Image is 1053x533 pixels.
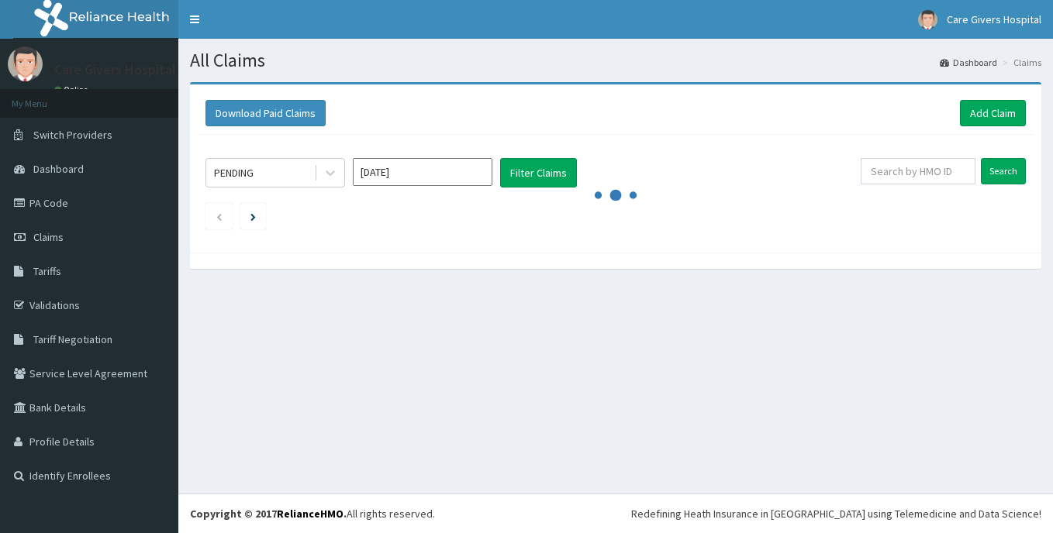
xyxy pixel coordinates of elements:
a: Online [54,84,91,95]
h1: All Claims [190,50,1041,70]
div: PENDING [214,165,254,181]
li: Claims [999,56,1041,69]
a: RelianceHMO [277,507,344,521]
a: Next page [250,209,256,223]
input: Search [981,158,1026,184]
svg: audio-loading [592,172,639,218]
span: Care Givers Hospital [947,12,1041,26]
strong: Copyright © 2017 . [190,507,347,521]
span: Switch Providers [33,128,112,142]
footer: All rights reserved. [178,493,1053,533]
a: Previous page [216,209,223,223]
button: Filter Claims [500,158,577,187]
span: Claims [33,230,64,244]
div: Redefining Heath Insurance in [GEOGRAPHIC_DATA] using Telemedicine and Data Science! [631,506,1041,521]
p: Care Givers Hospital [54,63,176,77]
a: Dashboard [940,56,997,69]
img: User Image [918,10,937,29]
span: Tariffs [33,264,61,278]
button: Download Paid Claims [205,100,326,126]
a: Add Claim [960,100,1026,126]
img: User Image [8,46,43,81]
input: Search by HMO ID [861,158,975,184]
span: Dashboard [33,162,84,176]
input: Select Month and Year [353,158,492,186]
span: Tariff Negotiation [33,332,112,346]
